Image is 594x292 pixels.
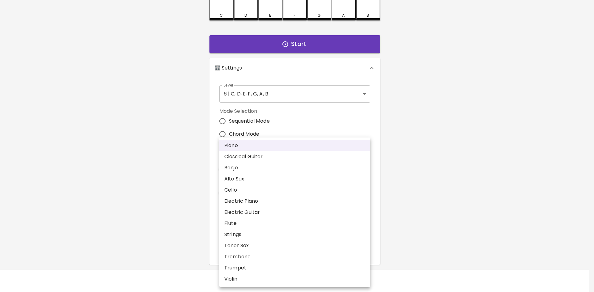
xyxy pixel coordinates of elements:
[219,218,370,229] li: Flute
[219,140,370,151] li: Piano
[219,240,370,251] li: Tenor Sax
[219,262,370,273] li: Trumpet
[219,196,370,207] li: Electric Piano
[219,151,370,162] li: Classical Guitar
[219,273,370,285] li: Violin
[219,162,370,173] li: Banjo
[219,184,370,196] li: Cello
[219,207,370,218] li: Electric Guitar
[219,251,370,262] li: Trombone
[219,229,370,240] li: Strings
[219,173,370,184] li: Alto Sax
